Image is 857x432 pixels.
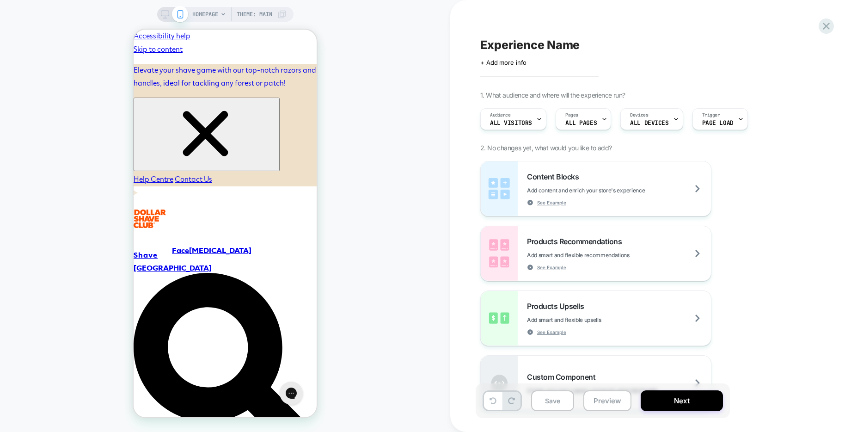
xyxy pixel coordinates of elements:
span: All Visitors [490,120,532,126]
span: Content Blocks [527,172,583,181]
button: Preview [583,390,631,411]
span: ALL PAGES [565,120,597,126]
button: Next [641,390,723,411]
span: Trigger [702,112,720,118]
span: See Example [537,264,566,271]
span: 1. What audience and where will the experience run? [480,91,625,99]
span: Products Upsells [527,302,588,311]
a: [MEDICAL_DATA] [55,217,118,226]
a: Contact Us [41,145,79,155]
span: Add smart and flexible recommendations [527,252,676,259]
span: Pages [565,112,578,118]
span: Products Recommendations [527,237,626,246]
span: ALL DEVICES [630,120,668,126]
a: Face [38,217,55,226]
button: Save [531,390,574,411]
span: Add smart and flexible upsells [527,316,647,323]
span: See Example [537,329,566,335]
span: See Example [537,199,566,206]
span: Experience Name [480,38,580,52]
span: Custom Component [527,372,600,382]
span: + Add more info [480,59,526,66]
span: 2. No changes yet, what would you like to add? [480,144,612,152]
span: Audience [490,112,511,118]
span: Theme: MAIN [237,7,272,22]
span: Devices [630,112,648,118]
iframe: Gorgias live chat messenger [141,349,174,378]
span: HOMEPAGE [192,7,218,22]
span: Page Load [702,120,734,126]
span: Add content and enrich your store's experience [527,187,691,194]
